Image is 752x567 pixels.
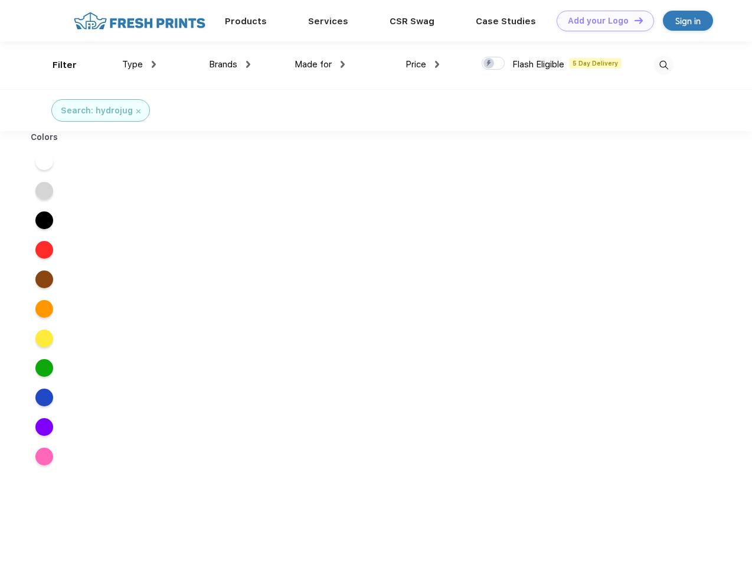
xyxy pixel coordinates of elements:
[654,56,673,75] img: desktop_search.svg
[406,59,426,70] span: Price
[61,105,133,117] div: Search: hydrojug
[136,109,140,113] img: filter_cancel.svg
[246,61,250,68] img: dropdown.png
[635,17,643,24] img: DT
[53,58,77,72] div: Filter
[295,59,332,70] span: Made for
[675,14,701,28] div: Sign in
[663,11,713,31] a: Sign in
[568,16,629,26] div: Add your Logo
[152,61,156,68] img: dropdown.png
[512,59,564,70] span: Flash Eligible
[122,59,143,70] span: Type
[70,11,209,31] img: fo%20logo%202.webp
[435,61,439,68] img: dropdown.png
[209,59,237,70] span: Brands
[22,131,67,144] div: Colors
[569,58,622,69] span: 5 Day Delivery
[225,16,267,27] a: Products
[341,61,345,68] img: dropdown.png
